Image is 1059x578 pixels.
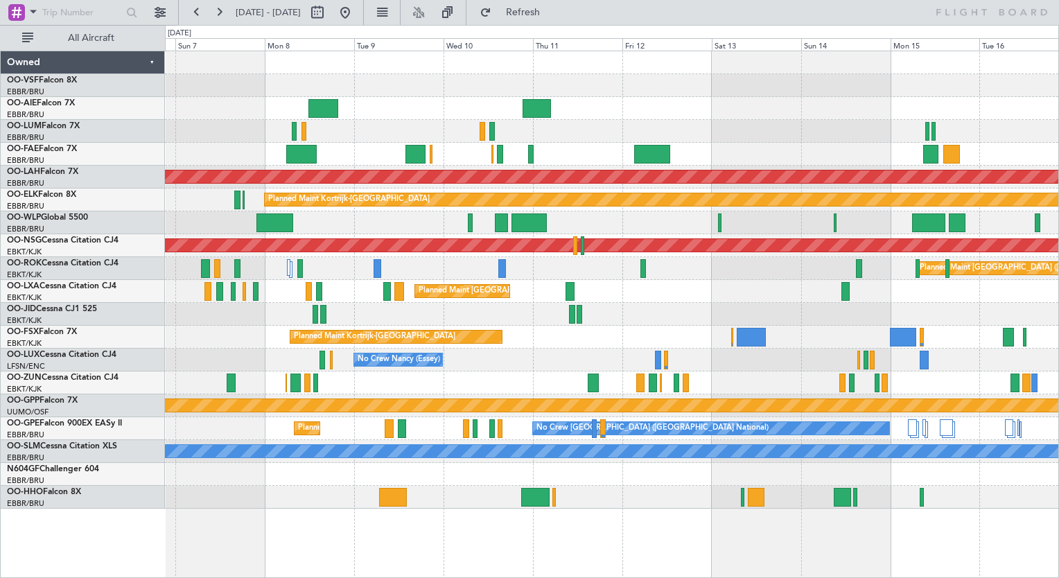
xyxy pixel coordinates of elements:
span: OO-GPE [7,419,40,428]
a: OO-FAEFalcon 7X [7,145,77,153]
input: Trip Number [42,2,122,23]
a: EBBR/BRU [7,430,44,440]
a: EBBR/BRU [7,498,44,509]
button: All Aircraft [15,27,150,49]
div: Mon 8 [265,38,354,51]
a: OO-FSXFalcon 7X [7,328,77,336]
a: EBKT/KJK [7,338,42,349]
div: Planned Maint Kortrijk-[GEOGRAPHIC_DATA] [294,326,455,347]
div: Planned Maint Kortrijk-[GEOGRAPHIC_DATA] [268,189,430,210]
span: OO-VSF [7,76,39,85]
a: OO-AIEFalcon 7X [7,99,75,107]
div: No Crew [GEOGRAPHIC_DATA] ([GEOGRAPHIC_DATA] National) [536,418,769,439]
span: N604GF [7,465,40,473]
a: EBBR/BRU [7,110,44,120]
span: OO-SLM [7,442,40,450]
span: OO-ZUN [7,374,42,382]
span: OO-HHO [7,488,43,496]
a: LFSN/ENC [7,361,45,371]
span: [DATE] - [DATE] [236,6,301,19]
span: OO-LUX [7,351,40,359]
a: OO-WLPGlobal 5500 [7,213,88,222]
a: EBKT/KJK [7,270,42,280]
div: Sun 14 [801,38,891,51]
span: OO-WLP [7,213,41,222]
span: OO-NSG [7,236,42,245]
div: Planned Maint [GEOGRAPHIC_DATA] ([GEOGRAPHIC_DATA] National) [419,281,669,301]
a: EBKT/KJK [7,384,42,394]
a: OO-VSFFalcon 8X [7,76,77,85]
a: OO-GPPFalcon 7X [7,396,78,405]
a: OO-LXACessna Citation CJ4 [7,282,116,290]
a: EBBR/BRU [7,475,44,486]
a: OO-ZUNCessna Citation CJ4 [7,374,119,382]
a: EBBR/BRU [7,87,44,97]
a: OO-JIDCessna CJ1 525 [7,305,97,313]
a: EBBR/BRU [7,132,44,143]
span: All Aircraft [36,33,146,43]
span: OO-ROK [7,259,42,268]
a: OO-LUXCessna Citation CJ4 [7,351,116,359]
span: Refresh [494,8,552,17]
a: OO-ELKFalcon 8X [7,191,76,199]
a: OO-ROKCessna Citation CJ4 [7,259,119,268]
a: OO-LAHFalcon 7X [7,168,78,176]
a: OO-NSGCessna Citation CJ4 [7,236,119,245]
div: No Crew Nancy (Essey) [358,349,440,370]
a: UUMO/OSF [7,407,49,417]
a: EBBR/BRU [7,178,44,189]
span: OO-ELK [7,191,38,199]
a: EBBR/BRU [7,201,44,211]
a: EBBR/BRU [7,224,44,234]
div: Tue 9 [354,38,444,51]
span: OO-AIE [7,99,37,107]
span: OO-LUM [7,122,42,130]
div: Mon 15 [891,38,980,51]
div: Fri 12 [622,38,712,51]
div: Planned Maint [GEOGRAPHIC_DATA] ([GEOGRAPHIC_DATA] National) [298,418,549,439]
div: Thu 11 [533,38,622,51]
span: OO-FSX [7,328,39,336]
span: OO-LAH [7,168,40,176]
a: OO-LUMFalcon 7X [7,122,80,130]
span: OO-GPP [7,396,40,405]
button: Refresh [473,1,557,24]
div: Sat 13 [712,38,801,51]
span: OO-FAE [7,145,39,153]
a: EBKT/KJK [7,292,42,303]
span: OO-LXA [7,282,40,290]
span: OO-JID [7,305,36,313]
a: EBBR/BRU [7,155,44,166]
a: EBKT/KJK [7,247,42,257]
div: [DATE] [168,28,191,40]
div: Sun 7 [175,38,265,51]
a: EBBR/BRU [7,453,44,463]
a: N604GFChallenger 604 [7,465,99,473]
a: OO-SLMCessna Citation XLS [7,442,117,450]
a: EBKT/KJK [7,315,42,326]
div: Wed 10 [444,38,533,51]
a: OO-GPEFalcon 900EX EASy II [7,419,122,428]
a: OO-HHOFalcon 8X [7,488,81,496]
